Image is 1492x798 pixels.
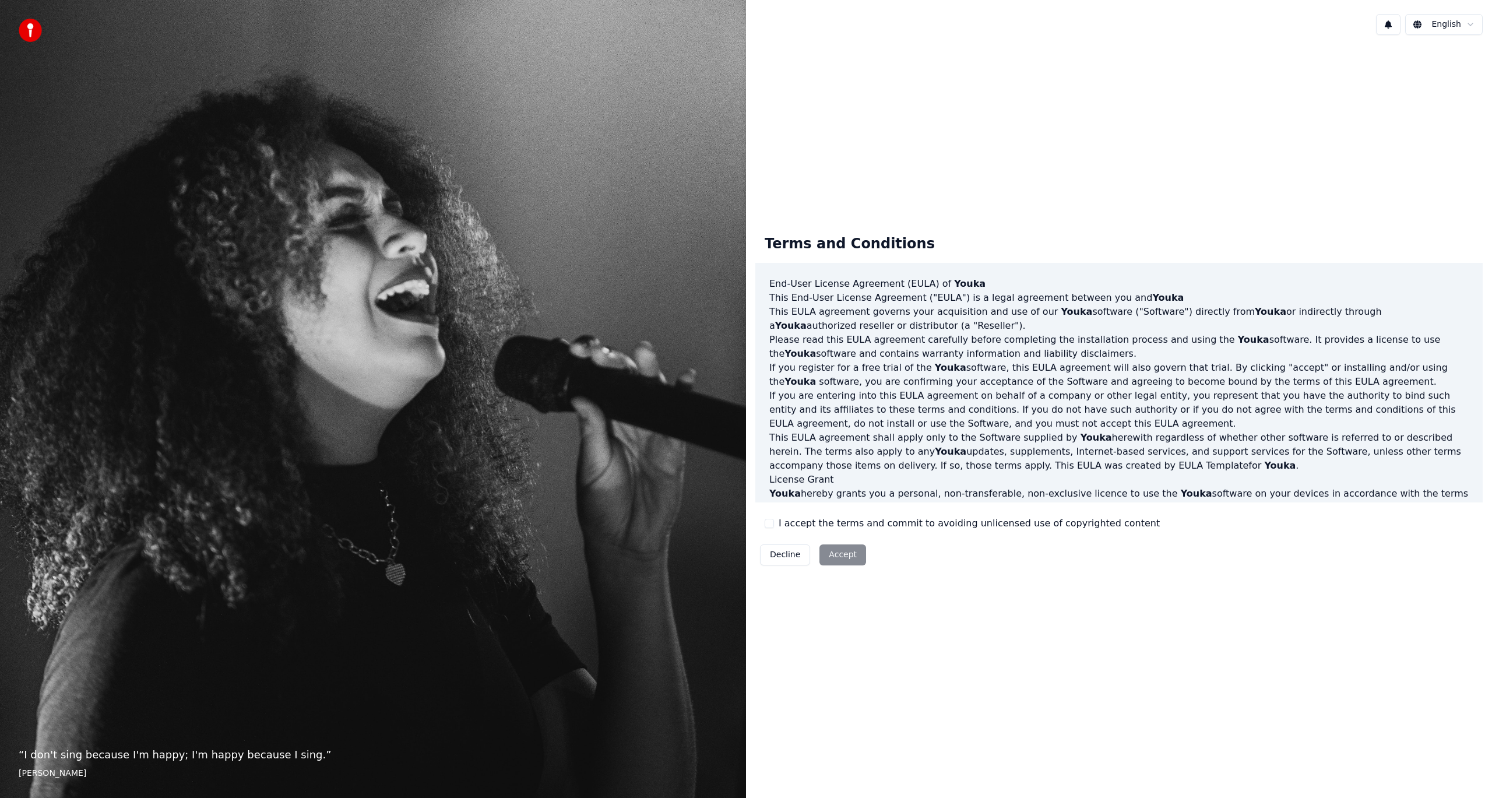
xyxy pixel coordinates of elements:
[769,431,1469,473] p: This EULA agreement shall apply only to the Software supplied by herewith regardless of whether o...
[769,333,1469,361] p: Please read this EULA agreement carefully before completing the installation process and using th...
[954,278,986,289] span: Youka
[1152,292,1184,303] span: Youka
[784,376,816,387] span: Youka
[935,362,966,373] span: Youka
[769,473,1469,487] h3: License Grant
[1238,334,1269,345] span: Youka
[775,320,807,331] span: Youka
[1181,488,1212,499] span: Youka
[769,305,1469,333] p: This EULA agreement governs your acquisition and use of our software ("Software") directly from o...
[784,348,816,359] span: Youka
[19,768,727,779] footer: [PERSON_NAME]
[760,544,810,565] button: Decline
[935,446,966,457] span: Youka
[769,361,1469,389] p: If you register for a free trial of the software, this EULA agreement will also govern that trial...
[1081,432,1112,443] span: Youka
[755,226,944,263] div: Terms and Conditions
[769,487,1469,515] p: hereby grants you a personal, non-transferable, non-exclusive licence to use the software on your...
[1061,306,1092,317] span: Youka
[779,516,1160,530] label: I accept the terms and commit to avoiding unlicensed use of copyrighted content
[769,488,801,499] span: Youka
[1264,460,1296,471] span: Youka
[1255,306,1286,317] span: Youka
[769,277,1469,291] h3: End-User License Agreement (EULA) of
[769,389,1469,431] p: If you are entering into this EULA agreement on behalf of a company or other legal entity, you re...
[1178,460,1248,471] a: EULA Template
[19,19,42,42] img: youka
[19,747,727,763] p: “ I don't sing because I'm happy; I'm happy because I sing. ”
[769,291,1469,305] p: This End-User License Agreement ("EULA") is a legal agreement between you and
